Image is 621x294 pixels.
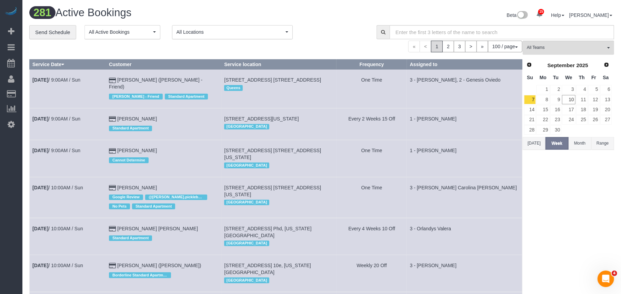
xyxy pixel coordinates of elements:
[109,195,143,200] span: Google Review
[576,115,588,125] a: 25
[224,148,321,160] span: [STREET_ADDRESS] [STREET_ADDRESS][US_STATE]
[224,277,269,283] span: [GEOGRAPHIC_DATA]
[523,137,545,150] button: [DATE]
[109,149,116,154] i: Credit Card Payment
[30,218,106,255] td: Schedule date
[477,41,488,52] a: »
[517,11,528,20] img: New interface
[30,255,106,292] td: Schedule date
[562,85,575,94] a: 3
[337,70,407,108] td: Frequency
[106,177,221,218] td: Customer
[109,272,171,278] span: Borderline Standard Apartment
[527,45,605,51] span: All Teams
[224,198,333,207] div: Location
[177,29,284,35] span: All Locations
[431,41,443,52] span: 1
[337,255,407,292] td: Frequency
[337,60,407,70] th: Frequency
[551,12,564,18] a: Help
[117,263,201,268] a: [PERSON_NAME] ([PERSON_NAME])
[407,218,522,255] td: Assigned to
[109,203,130,209] span: No Pets
[420,41,431,52] span: <
[224,226,311,238] span: [STREET_ADDRESS] Phd, [US_STATE][GEOGRAPHIC_DATA]
[224,124,269,129] span: [GEOGRAPHIC_DATA]
[545,137,568,150] button: Week
[224,77,321,83] span: [STREET_ADDRESS] [STREET_ADDRESS]
[524,115,536,125] a: 21
[524,60,534,70] a: Prev
[29,7,317,19] h1: Active Bookings
[537,95,549,104] a: 8
[550,115,562,125] a: 23
[390,25,614,39] input: Enter the first 3 letters of the name to search
[550,95,562,104] a: 9
[32,77,80,83] a: [DATE]/ 9:00AM / Sun
[109,263,116,268] i: Credit Card Payment
[465,41,477,52] a: >
[224,276,333,285] div: Location
[337,108,407,140] td: Frequency
[408,41,522,52] nav: Pagination navigation
[407,255,522,292] td: Assigned to
[408,41,420,52] span: «
[29,6,56,19] span: 281
[600,105,612,114] a: 20
[569,12,612,18] a: [PERSON_NAME]
[106,218,221,255] td: Customer
[117,185,157,190] a: [PERSON_NAME]
[30,177,106,218] td: Schedule date
[550,125,562,135] a: 30
[562,115,575,125] a: 24
[32,116,80,122] a: [DATE]/ 9:00AM / Sun
[588,115,600,125] a: 26
[32,116,48,122] b: [DATE]
[527,75,533,80] span: Sunday
[454,41,465,52] a: 3
[106,108,221,140] td: Customer
[109,77,202,90] a: [PERSON_NAME] ([PERSON_NAME] - Friend)
[32,148,80,153] a: [DATE]/ 9:00AM / Sun
[576,85,588,94] a: 4
[538,9,544,14] span: 15
[537,85,549,94] a: 1
[224,239,333,248] div: Location
[537,105,549,114] a: 15
[221,70,337,108] td: Service location
[588,85,600,94] a: 5
[224,200,269,205] span: [GEOGRAPHIC_DATA]
[109,94,163,99] span: [PERSON_NAME] - Friend
[537,115,549,125] a: 22
[537,125,549,135] a: 29
[224,263,311,275] span: [STREET_ADDRESS] 10e, [US_STATE][GEOGRAPHIC_DATA]
[407,108,522,140] td: Assigned to
[588,95,600,104] a: 12
[562,95,575,104] a: 10
[591,137,614,150] button: Range
[221,255,337,292] td: Service location
[579,75,585,80] span: Thursday
[588,105,600,114] a: 19
[106,70,221,108] td: Customer
[30,70,106,108] td: Schedule date
[224,241,269,246] span: [GEOGRAPHIC_DATA]
[109,117,116,122] i: Credit Card Payment
[524,95,536,104] a: 7
[550,105,562,114] a: 16
[548,62,575,68] span: September
[109,186,116,190] i: Credit Card Payment
[132,203,175,209] span: Standard Apartment
[224,83,333,92] div: Location
[221,140,337,177] td: Service location
[32,226,48,231] b: [DATE]
[32,185,48,190] b: [DATE]
[109,78,116,83] i: Credit Card Payment
[598,271,614,287] iframe: Intercom live chat
[407,140,522,177] td: Assigned to
[337,177,407,218] td: Frequency
[165,94,208,99] span: Standard Apartment
[407,60,522,70] th: Assigned to
[109,227,116,231] i: Credit Card Payment
[172,25,293,39] button: All Locations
